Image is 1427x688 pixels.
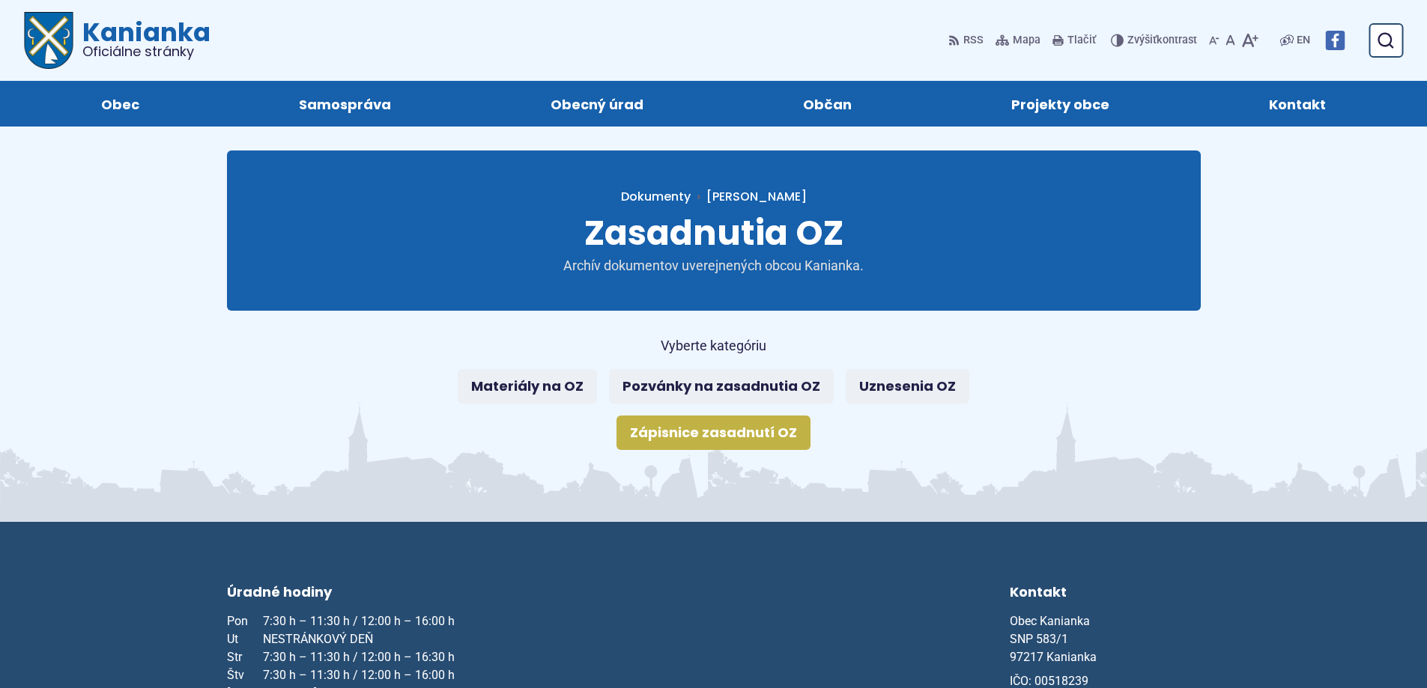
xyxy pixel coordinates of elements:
button: Zvýšiťkontrast [1111,25,1200,56]
a: Občan [739,81,917,127]
a: [PERSON_NAME] [691,188,807,205]
span: Samospráva [299,81,391,127]
a: Obecný úrad [485,81,708,127]
span: Ut [227,630,263,648]
span: Projekty obce [1011,81,1109,127]
a: Logo Kanianka, prejsť na domovskú stránku. [24,12,210,69]
span: Oficiálne stránky [82,45,210,58]
span: Str [227,648,263,666]
span: Obec Kanianka SNP 583/1 97217 Kanianka [1010,614,1097,664]
p: Archív dokumentov uverejnených obcou Kanianka. [534,258,894,275]
span: RSS [963,31,984,49]
button: Zväčšiť veľkosť písma [1238,25,1261,56]
button: Nastaviť pôvodnú veľkosť písma [1223,25,1238,56]
span: Zvýšiť [1127,34,1157,46]
a: RSS [948,25,987,56]
span: Pon [227,612,263,630]
span: Zasadnutia OZ [584,209,843,257]
h3: Úradné hodiny [227,582,509,606]
h3: Kontakt [1010,582,1201,606]
a: Materiály na OZ [458,369,597,404]
span: Kontakt [1269,81,1326,127]
a: EN [1294,31,1313,49]
span: Štv [227,666,263,684]
a: Dokumenty [621,188,691,205]
img: Prejsť na domovskú stránku [24,12,73,69]
a: Pozvánky na zasadnutia OZ [609,369,834,404]
span: Mapa [1013,31,1040,49]
span: EN [1297,31,1310,49]
a: Kontakt [1205,81,1391,127]
span: Tlačiť [1067,34,1096,47]
a: Uznesenia OZ [846,369,969,404]
span: Obec [101,81,139,127]
a: Samospráva [234,81,455,127]
span: Obecný úrad [551,81,643,127]
span: [PERSON_NAME] [706,188,807,205]
span: Kanianka [73,19,210,58]
span: kontrast [1127,34,1197,47]
button: Zmenšiť veľkosť písma [1206,25,1223,56]
a: Obec [36,81,204,127]
a: Zápisnice zasadnutí OZ [616,415,811,450]
p: Vyberte kategóriu [448,335,980,358]
button: Tlačiť [1049,25,1099,56]
span: Občan [803,81,852,127]
a: Mapa [993,25,1043,56]
img: Prejsť na Facebook stránku [1325,31,1345,50]
a: Projekty obce [947,81,1175,127]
